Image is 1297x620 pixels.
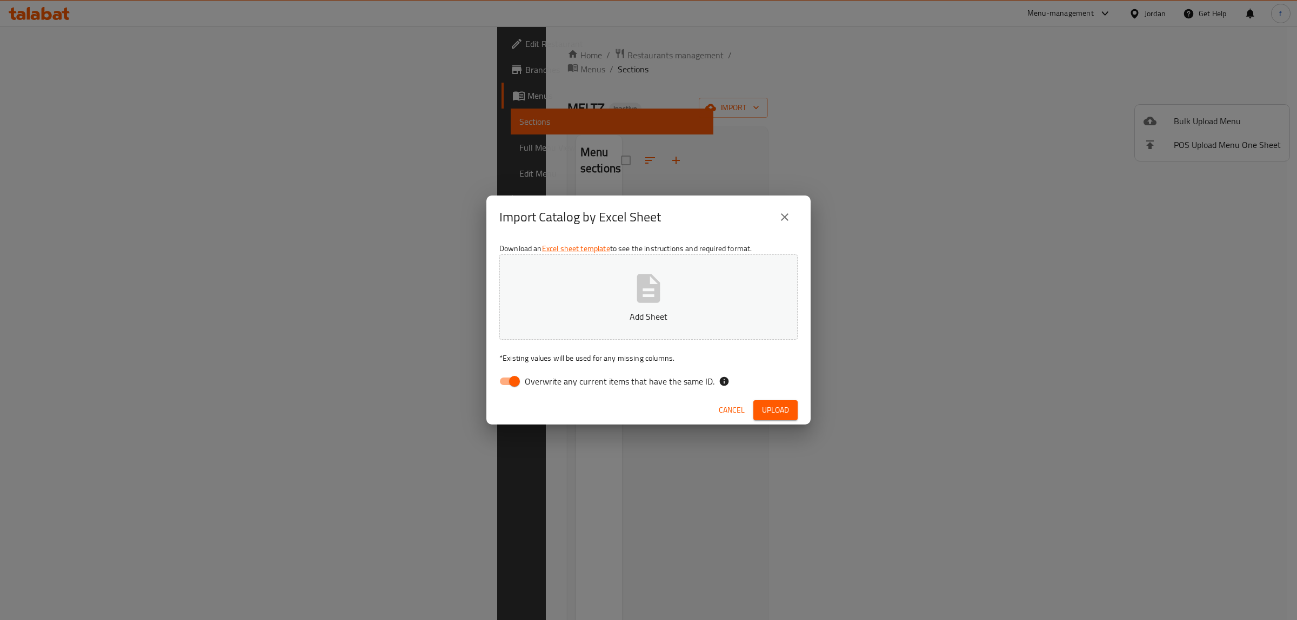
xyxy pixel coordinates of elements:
p: Existing values will be used for any missing columns. [499,353,798,363]
span: Overwrite any current items that have the same ID. [525,375,714,388]
svg: If the overwrite option isn't selected, then the items that match an existing ID will be ignored ... [719,376,730,387]
a: Excel sheet template [542,241,610,255]
button: Add Sheet [499,254,798,340]
span: Upload [762,403,789,417]
span: Cancel [719,403,745,417]
button: Cancel [714,400,749,420]
button: close [772,204,798,230]
h2: Import Catalog by Excel Sheet [499,208,661,226]
button: Upload [753,400,798,420]
div: Download an to see the instructions and required format. [486,239,811,395]
p: Add Sheet [516,310,781,323]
